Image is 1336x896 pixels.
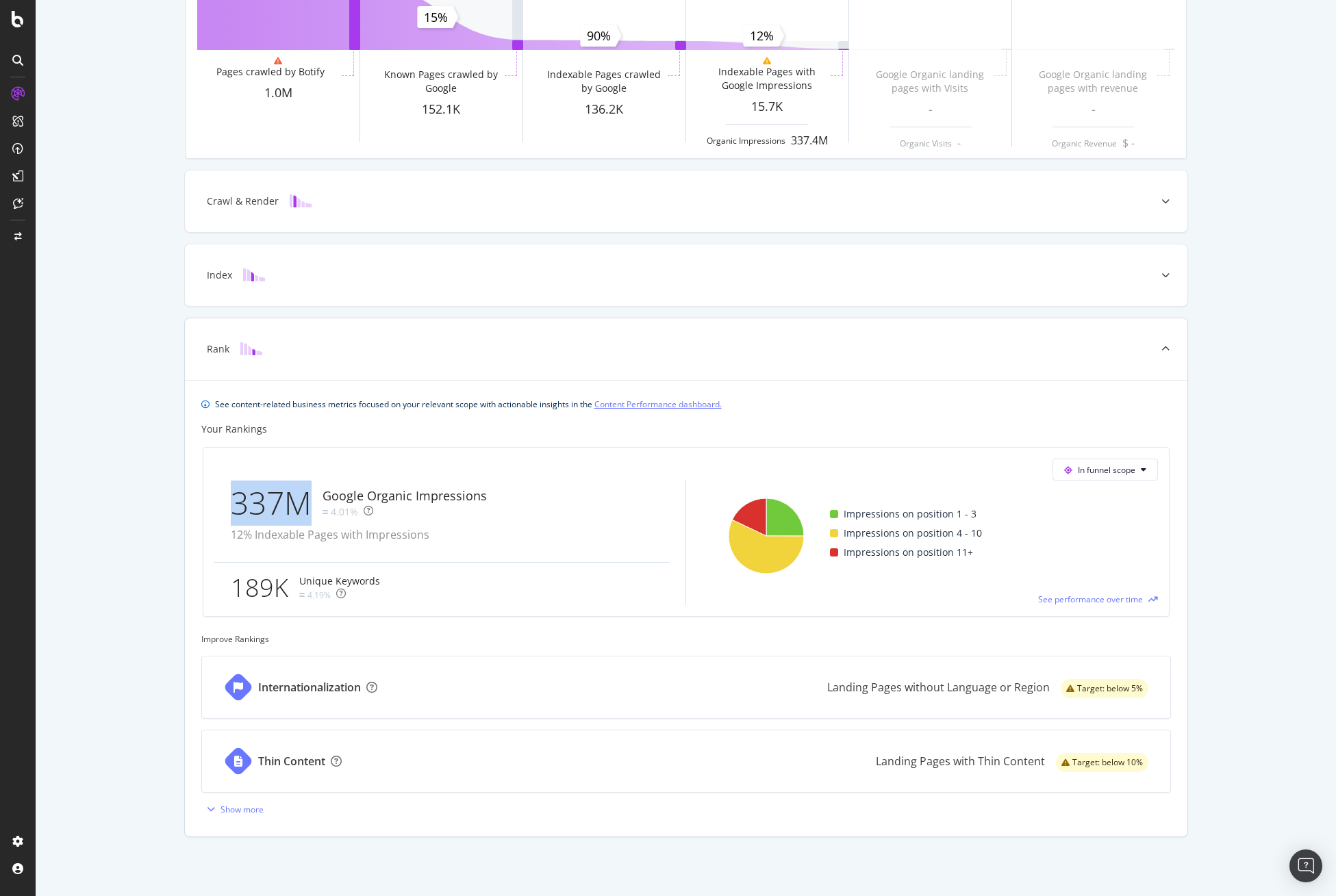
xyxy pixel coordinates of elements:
[791,133,828,149] div: 337.4M
[379,68,502,95] div: Known Pages crawled by Google
[216,65,325,79] div: Pages crawled by Botify
[360,101,522,118] div: 152.1K
[323,510,328,514] img: Equal
[1072,758,1143,767] span: Target: below 10%
[331,505,358,519] div: 4.01%
[258,754,325,769] div: Thin Content
[307,589,331,601] div: 4.19%
[290,194,312,207] img: block-icon
[844,506,976,522] span: Impressions on position 1 - 3
[299,574,380,588] div: Unique Keywords
[1077,684,1143,693] span: Target: below 5%
[844,525,982,541] span: Impressions on position 4 - 10
[686,98,848,116] div: 15.7K
[207,268,232,282] div: Index
[323,487,487,505] div: Google Organic Impressions
[724,481,808,588] svg: A chart.
[231,570,299,605] div: 189K
[240,342,262,355] img: block-icon
[231,527,506,543] div: 12% Indexable Pages with Impressions
[201,656,1171,719] a: InternationalizationLanding Pages without Language or Regionwarning label
[201,730,1171,793] a: Thin ContentLanding Pages with Thin Contentwarning label
[231,481,323,526] div: 337M
[220,804,264,815] div: Show more
[523,101,685,118] div: 136.2K
[542,68,665,95] div: Indexable Pages crawled by Google
[299,593,305,597] img: Equal
[243,268,265,281] img: block-icon
[215,397,722,411] div: See content-related business metrics focused on your relevant scope with actionable insights in the
[1061,679,1148,698] div: warning label
[201,798,264,820] button: Show more
[201,397,1171,411] div: info banner
[827,680,1050,695] div: Landing Pages without Language or Region
[707,135,785,146] div: Organic Impressions
[1078,464,1135,476] span: In funnel scope
[207,342,229,356] div: Rank
[207,194,279,208] div: Crawl & Render
[876,754,1045,769] div: Landing Pages with Thin Content
[201,633,1171,645] div: Improve Rankings
[1038,593,1143,605] span: See performance over time
[197,84,360,102] div: 1.0M
[1053,459,1158,481] button: In funnel scope
[201,422,267,436] div: Your Rankings
[1038,593,1158,605] a: See performance over time
[258,680,361,695] div: Internationalization
[844,544,973,561] span: Impressions on position 11+
[594,397,722,411] a: Content Performance dashboard.
[705,65,828,92] div: Indexable Pages with Google Impressions
[1056,753,1148,772] div: warning label
[1289,849,1322,882] div: Open Intercom Messenger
